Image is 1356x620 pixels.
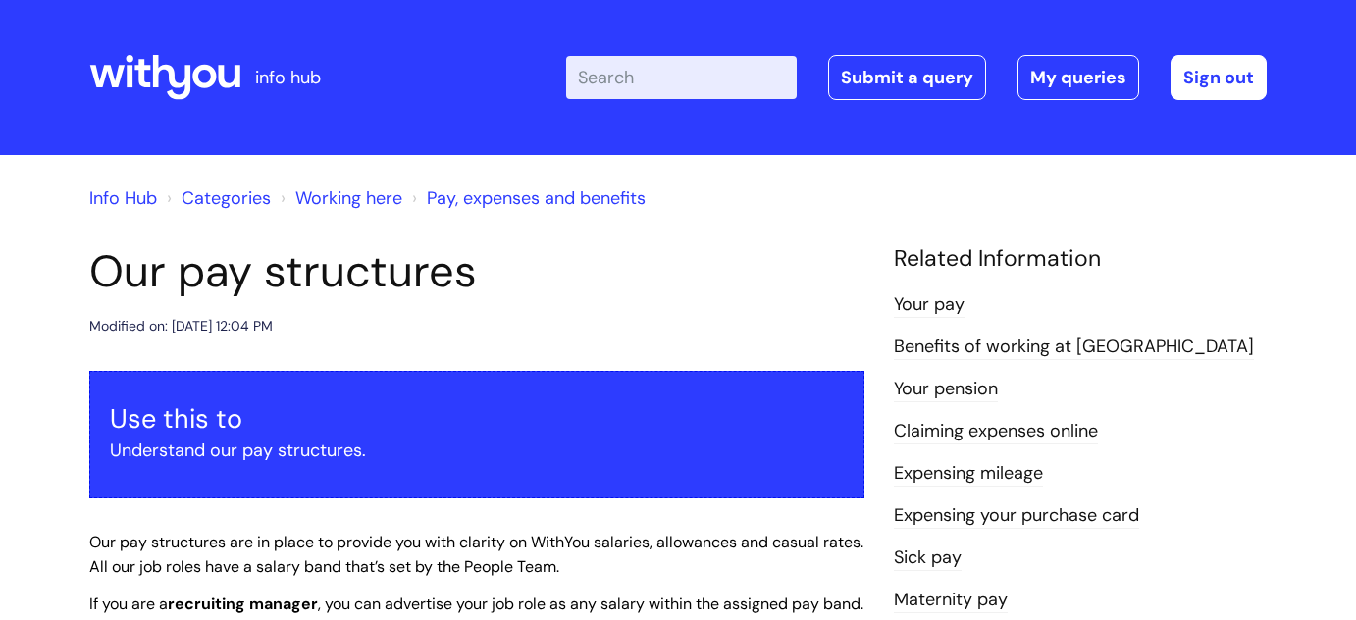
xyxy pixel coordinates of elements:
[295,186,402,210] a: Working here
[894,292,965,318] a: Your pay
[89,245,864,298] h1: Our pay structures
[182,186,271,210] a: Categories
[276,182,402,214] li: Working here
[427,186,646,210] a: Pay, expenses and benefits
[1017,55,1139,100] a: My queries
[894,335,1254,360] a: Benefits of working at [GEOGRAPHIC_DATA]
[894,461,1043,487] a: Expensing mileage
[407,182,646,214] li: Pay, expenses and benefits
[566,56,797,99] input: Search
[162,182,271,214] li: Solution home
[110,403,844,435] h3: Use this to
[1171,55,1267,100] a: Sign out
[255,62,321,93] p: info hub
[894,245,1267,273] h4: Related Information
[566,55,1267,100] div: | -
[168,594,318,614] strong: recruiting manager
[894,503,1139,529] a: Expensing your purchase card
[828,55,986,100] a: Submit a query
[89,314,273,338] div: Modified on: [DATE] 12:04 PM
[89,186,157,210] a: Info Hub
[894,588,1008,613] a: Maternity pay
[894,545,962,571] a: Sick pay
[894,419,1098,444] a: Claiming expenses online
[894,377,998,402] a: Your pension
[110,435,844,466] p: Understand our pay structures.
[89,594,863,614] span: If you are a , you can advertise your job role as any salary within the assigned pay band.
[89,532,863,577] span: Our pay structures are in place to provide you with clarity on WithYou salaries, allowances and c...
